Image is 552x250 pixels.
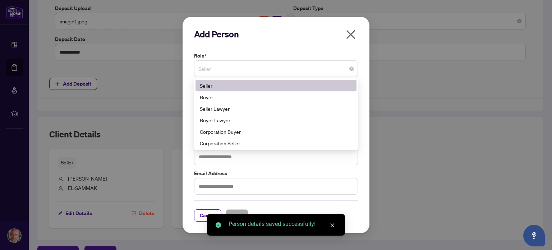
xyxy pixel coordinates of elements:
[229,220,336,228] div: Person details saved successfully!
[194,28,358,40] h2: Add Person
[19,19,119,24] div: Domain: [PERSON_NAME][DOMAIN_NAME]
[198,62,354,76] span: Seller
[200,210,216,221] span: Cancel
[200,105,352,113] div: Seller Lawyer
[200,128,352,136] div: Corporation Buyer
[195,126,356,137] div: Corporation Buyer
[11,12,17,17] img: logo_orange.svg
[79,42,121,47] div: Keywords by Traffic
[330,223,335,228] span: close
[195,80,356,91] div: Seller
[195,114,356,126] div: Buyer Lawyer
[20,12,35,17] div: v 4.0.25
[345,29,356,40] span: close
[194,169,358,177] label: Email Address
[11,19,17,24] img: website_grey.svg
[194,209,221,222] button: Cancel
[200,139,352,147] div: Corporation Seller
[226,209,248,222] button: Save
[349,67,354,71] span: close-circle
[523,225,545,246] button: Open asap
[200,116,352,124] div: Buyer Lawyer
[194,52,358,60] label: Role
[72,42,77,47] img: tab_keywords_by_traffic_grey.svg
[200,93,352,101] div: Buyer
[27,42,64,47] div: Domain Overview
[200,82,352,90] div: Seller
[19,42,25,47] img: tab_domain_overview_orange.svg
[195,91,356,103] div: Buyer
[216,222,221,228] span: check-circle
[328,221,336,229] a: Close
[195,103,356,114] div: Seller Lawyer
[195,137,356,149] div: Corporation Seller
